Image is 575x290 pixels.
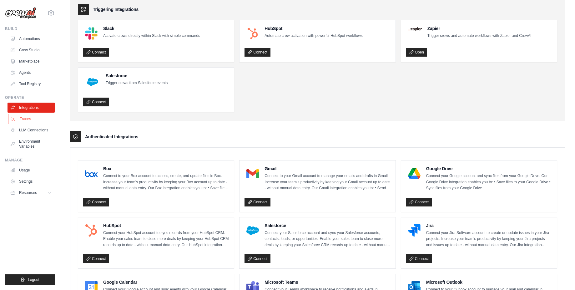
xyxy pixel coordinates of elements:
[8,34,55,44] a: Automations
[83,48,109,57] a: Connect
[265,25,362,32] h4: HubSpot
[5,274,55,285] button: Logout
[103,25,200,32] h4: Slack
[406,198,432,206] a: Connect
[8,56,55,66] a: Marketplace
[245,198,270,206] a: Connect
[8,176,55,186] a: Settings
[265,230,390,248] p: Connect your Salesforce account and sync your Salesforce accounts, contacts, leads, or opportunit...
[427,25,532,32] h4: Zapier
[5,26,55,31] div: Build
[8,68,55,78] a: Agents
[427,33,532,39] p: Trigger crews and automate workflows with Zapier and CrewAI
[265,222,390,229] h4: Salesforce
[8,188,55,198] button: Resources
[408,27,422,31] img: Zapier Logo
[5,7,36,19] img: Logo
[8,125,55,135] a: LLM Connections
[103,222,229,229] h4: HubSpot
[85,224,98,237] img: HubSpot Logo
[106,73,168,79] h4: Salesforce
[85,74,100,89] img: Salesforce Logo
[406,254,432,263] a: Connect
[8,103,55,113] a: Integrations
[246,27,259,40] img: HubSpot Logo
[83,98,109,106] a: Connect
[103,33,200,39] p: Activate crews directly within Slack with simple commands
[8,136,55,151] a: Environment Variables
[5,158,55,163] div: Manage
[8,45,55,55] a: Crew Studio
[8,79,55,89] a: Tool Registry
[85,167,98,180] img: Box Logo
[408,167,421,180] img: Google Drive Logo
[426,165,552,172] h4: Google Drive
[265,279,390,285] h4: Microsoft Teams
[106,80,168,86] p: Trigger crews from Salesforce events
[265,165,390,172] h4: Gmail
[426,222,552,229] h4: Jira
[93,6,139,13] h3: Triggering Integrations
[83,254,109,263] a: Connect
[103,230,229,248] p: Connect your HubSpot account to sync records from your HubSpot CRM. Enable your sales team to clo...
[28,277,39,282] span: Logout
[265,33,362,39] p: Automate crew activation with powerful HubSpot workflows
[245,48,270,57] a: Connect
[85,134,138,140] h3: Authenticated Integrations
[426,279,552,285] h4: Microsoft Outlook
[408,224,421,237] img: Jira Logo
[406,48,427,57] a: Open
[103,165,229,172] h4: Box
[426,173,552,191] p: Connect your Google account and sync files from your Google Drive. Our Google Drive integration e...
[245,254,270,263] a: Connect
[19,190,37,195] span: Resources
[103,173,229,191] p: Connect to your Box account to access, create, and update files in Box. Increase your team’s prod...
[246,224,259,237] img: Salesforce Logo
[8,114,55,124] a: Traces
[5,95,55,100] div: Operate
[103,279,229,285] h4: Google Calendar
[426,230,552,248] p: Connect your Jira Software account to create or update issues in your Jira projects. Increase you...
[246,167,259,180] img: Gmail Logo
[265,173,390,191] p: Connect to your Gmail account to manage your emails and drafts in Gmail. Increase your team’s pro...
[85,27,98,40] img: Slack Logo
[83,198,109,206] a: Connect
[8,165,55,175] a: Usage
